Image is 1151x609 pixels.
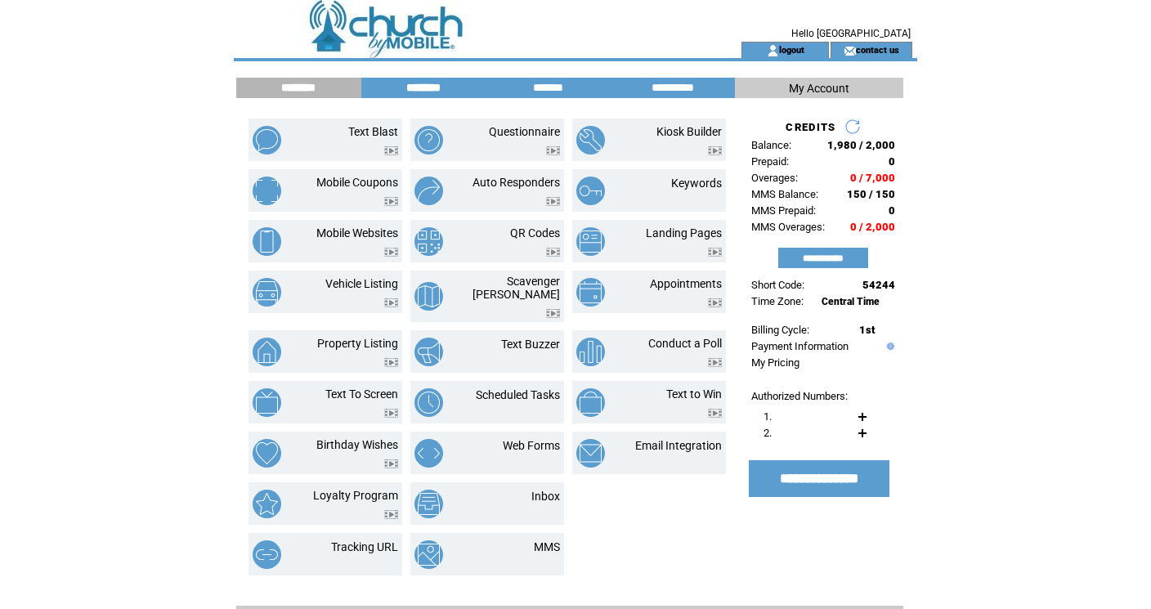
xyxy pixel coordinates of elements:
span: 0 / 7,000 [850,172,895,184]
a: Birthday Wishes [316,438,398,451]
span: MMS Prepaid: [751,204,816,217]
span: Billing Cycle: [751,324,809,336]
a: Web Forms [503,439,560,452]
a: Conduct a Poll [648,337,722,350]
img: keywords.png [576,177,605,205]
img: mobile-coupons.png [253,177,281,205]
img: video.png [546,309,560,318]
img: video.png [384,510,398,519]
img: video.png [384,248,398,257]
a: Vehicle Listing [325,277,398,290]
img: video.png [708,298,722,307]
span: 150 / 150 [847,188,895,200]
a: Property Listing [317,337,398,350]
a: Loyalty Program [313,489,398,502]
img: scavenger-hunt.png [414,282,443,311]
img: questionnaire.png [414,126,443,154]
img: text-buzzer.png [414,338,443,366]
img: conduct-a-poll.png [576,338,605,366]
a: contact us [856,44,899,55]
span: CREDITS [786,121,835,133]
img: qr-codes.png [414,227,443,256]
img: kiosk-builder.png [576,126,605,154]
img: property-listing.png [253,338,281,366]
span: Short Code: [751,279,804,291]
a: Payment Information [751,340,849,352]
a: Auto Responders [472,176,560,189]
img: birthday-wishes.png [253,439,281,468]
span: 1. [764,410,772,423]
span: 1st [859,324,875,336]
a: Mobile Websites [316,226,398,240]
img: help.gif [883,343,894,350]
img: web-forms.png [414,439,443,468]
img: mobile-websites.png [253,227,281,256]
span: 1,980 / 2,000 [827,139,895,151]
span: My Account [789,82,849,95]
span: 0 [889,155,895,168]
a: Tracking URL [331,540,398,553]
img: email-integration.png [576,439,605,468]
img: text-to-screen.png [253,388,281,417]
a: Kiosk Builder [656,125,722,138]
span: 2. [764,427,772,439]
a: Text Buzzer [501,338,560,351]
img: video.png [384,146,398,155]
a: Mobile Coupons [316,176,398,189]
img: video.png [708,409,722,418]
a: Text to Win [666,387,722,401]
a: Text Blast [348,125,398,138]
img: video.png [546,248,560,257]
img: video.png [384,459,398,468]
img: video.png [384,409,398,418]
img: appointments.png [576,278,605,307]
img: video.png [708,248,722,257]
span: 0 [889,204,895,217]
img: video.png [708,146,722,155]
img: vehicle-listing.png [253,278,281,307]
span: Authorized Numbers: [751,390,848,402]
a: QR Codes [510,226,560,240]
a: logout [779,44,804,55]
span: Prepaid: [751,155,789,168]
img: text-blast.png [253,126,281,154]
span: Overages: [751,172,798,184]
span: Hello [GEOGRAPHIC_DATA] [791,28,911,39]
img: auto-responders.png [414,177,443,205]
a: Scheduled Tasks [476,388,560,401]
img: mms.png [414,540,443,569]
img: video.png [708,358,722,367]
span: 0 / 2,000 [850,221,895,233]
img: inbox.png [414,490,443,518]
span: MMS Balance: [751,188,818,200]
a: Email Integration [635,439,722,452]
a: MMS [534,540,560,553]
img: landing-pages.png [576,227,605,256]
a: Scavenger [PERSON_NAME] [472,275,560,301]
a: Questionnaire [489,125,560,138]
a: Landing Pages [646,226,722,240]
span: MMS Overages: [751,221,825,233]
span: Time Zone: [751,295,804,307]
a: Text To Screen [325,387,398,401]
span: Central Time [822,296,880,307]
img: video.png [546,146,560,155]
img: text-to-win.png [576,388,605,417]
a: Inbox [531,490,560,503]
a: Keywords [671,177,722,190]
img: scheduled-tasks.png [414,388,443,417]
span: Balance: [751,139,791,151]
img: account_icon.gif [767,44,779,57]
img: video.png [384,358,398,367]
img: loyalty-program.png [253,490,281,518]
img: video.png [546,197,560,206]
img: video.png [384,298,398,307]
a: Appointments [650,277,722,290]
span: 54244 [862,279,895,291]
img: tracking-url.png [253,540,281,569]
a: My Pricing [751,356,799,369]
img: contact_us_icon.gif [844,44,856,57]
img: video.png [384,197,398,206]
